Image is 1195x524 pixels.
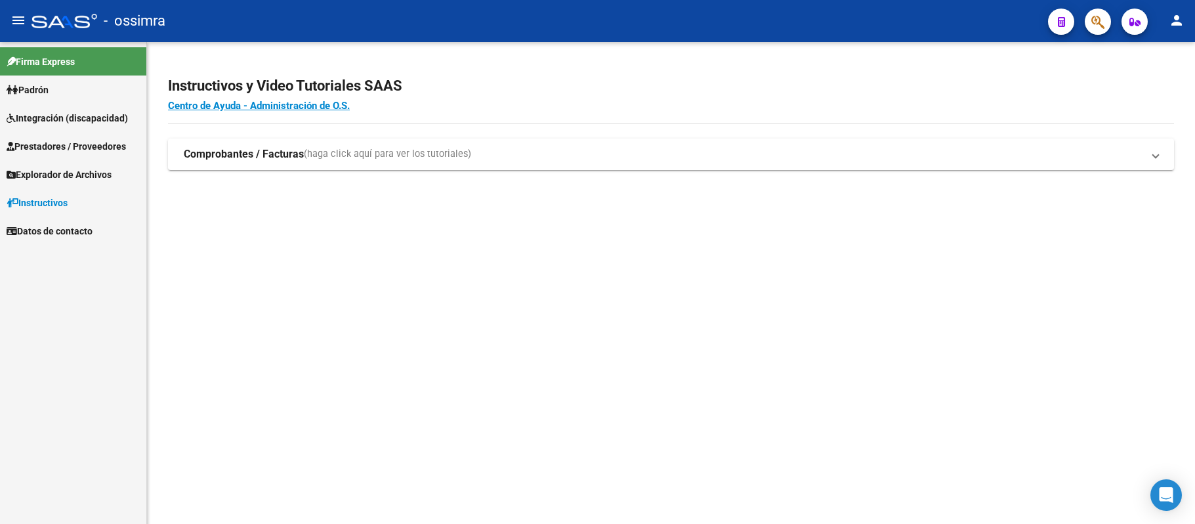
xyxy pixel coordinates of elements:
[1169,12,1185,28] mat-icon: person
[304,147,471,162] span: (haga click aquí para ver los tutoriales)
[7,196,68,210] span: Instructivos
[168,139,1174,170] mat-expansion-panel-header: Comprobantes / Facturas(haga click aquí para ver los tutoriales)
[7,167,112,182] span: Explorador de Archivos
[7,111,128,125] span: Integración (discapacidad)
[7,83,49,97] span: Padrón
[7,224,93,238] span: Datos de contacto
[1150,479,1182,511] div: Open Intercom Messenger
[184,147,304,162] strong: Comprobantes / Facturas
[10,12,26,28] mat-icon: menu
[7,55,75,69] span: Firma Express
[168,74,1174,98] h2: Instructivos y Video Tutoriales SAAS
[7,139,126,154] span: Prestadores / Proveedores
[168,100,350,112] a: Centro de Ayuda - Administración de O.S.
[104,7,165,35] span: - ossimra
